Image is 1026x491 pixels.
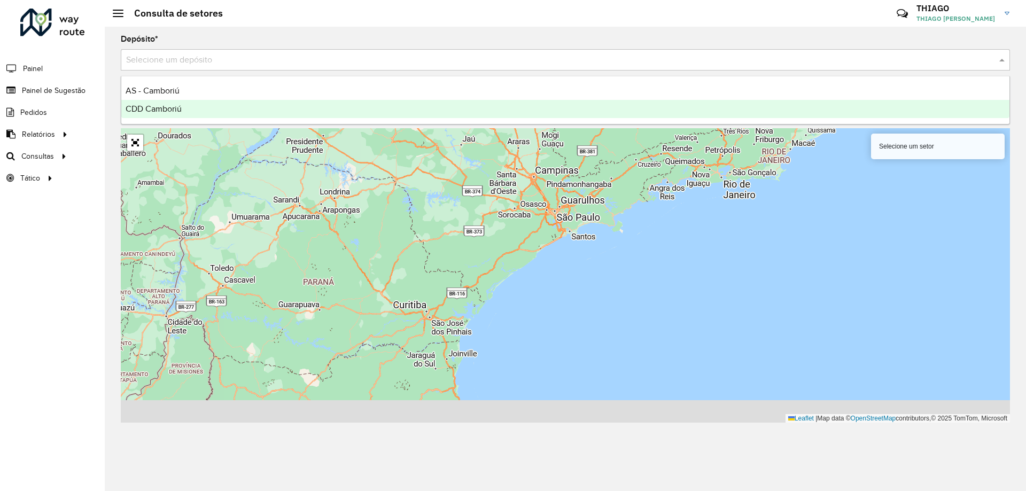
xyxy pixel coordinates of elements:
span: Relatórios [22,129,55,140]
span: Consultas [21,151,54,162]
div: Selecione um setor [871,134,1005,159]
label: Depósito [121,33,158,45]
a: Abrir mapa em tela cheia [127,135,143,151]
span: AS - Camboriú [126,86,180,95]
span: Tático [20,173,40,184]
div: Map data © contributors,© 2025 TomTom, Microsoft [786,414,1010,423]
span: THIAGO [PERSON_NAME] [916,14,997,24]
span: CDD Camboriú [126,104,182,113]
h2: Consulta de setores [123,7,223,19]
a: Leaflet [788,415,814,422]
h3: THIAGO [916,3,997,13]
span: Painel [23,63,43,74]
span: | [815,415,817,422]
ng-dropdown-panel: Options list [121,76,1010,124]
a: Contato Rápido [891,2,914,25]
span: Pedidos [20,107,47,118]
span: Painel de Sugestão [22,85,85,96]
a: OpenStreetMap [851,415,896,422]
